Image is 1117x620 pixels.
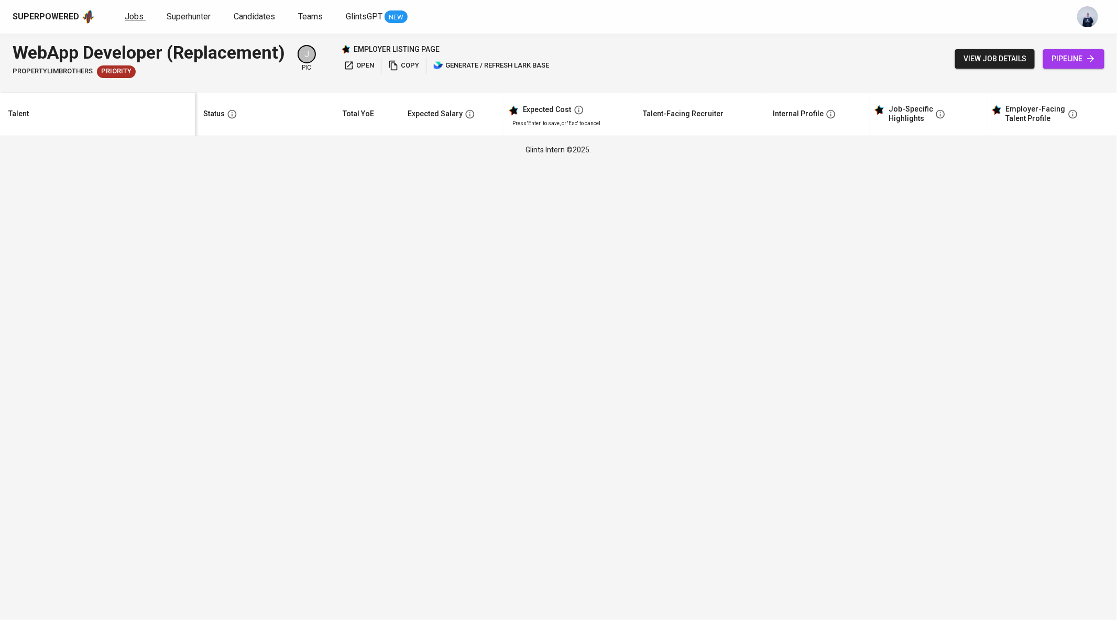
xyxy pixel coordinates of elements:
img: glints_star.svg [508,105,519,116]
span: PropertyLimBrothers [13,67,93,76]
div: Superpowered [13,11,79,23]
div: Total YoE [343,107,374,120]
span: Candidates [234,12,275,21]
span: open [344,60,374,72]
span: Jobs [125,12,144,21]
a: pipeline [1043,49,1104,69]
div: New Job received from Demand Team [97,65,136,78]
div: J [298,45,316,63]
div: Job-Specific Highlights [889,105,933,123]
div: Expected Salary [408,107,463,120]
span: Teams [298,12,323,21]
button: view job details [955,49,1035,69]
button: copy [386,58,422,74]
div: Expected Cost [523,105,572,115]
a: Jobs [125,10,146,24]
a: Superhunter [167,10,213,24]
a: GlintsGPT NEW [346,10,408,24]
a: Teams [298,10,325,24]
div: Internal Profile [773,107,824,120]
span: Superhunter [167,12,211,21]
span: view job details [963,52,1026,65]
div: pic [298,45,316,72]
span: pipeline [1052,52,1096,65]
span: generate / refresh lark base [433,60,549,72]
img: app logo [81,9,95,25]
p: employer listing page [354,44,440,54]
button: open [341,58,377,74]
div: Employer-Facing Talent Profile [1006,105,1066,123]
div: Talent-Facing Recruiter [643,107,724,120]
img: annisa@glints.com [1077,6,1098,27]
button: lark generate / refresh lark base [431,58,552,74]
span: GlintsGPT [346,12,382,21]
div: WebApp Developer (Replacement) [13,40,285,65]
p: Press 'Enter' to save, or 'Esc' to cancel [512,119,626,127]
div: Status [203,107,225,120]
img: glints_star.svg [874,105,884,115]
div: Talent [8,107,29,120]
span: NEW [385,12,408,23]
span: Priority [97,67,136,76]
span: copy [388,60,419,72]
img: glints_star.svg [991,105,1002,115]
a: Candidates [234,10,277,24]
img: Glints Star [341,45,351,54]
a: Superpoweredapp logo [13,9,95,25]
img: lark [433,60,444,71]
